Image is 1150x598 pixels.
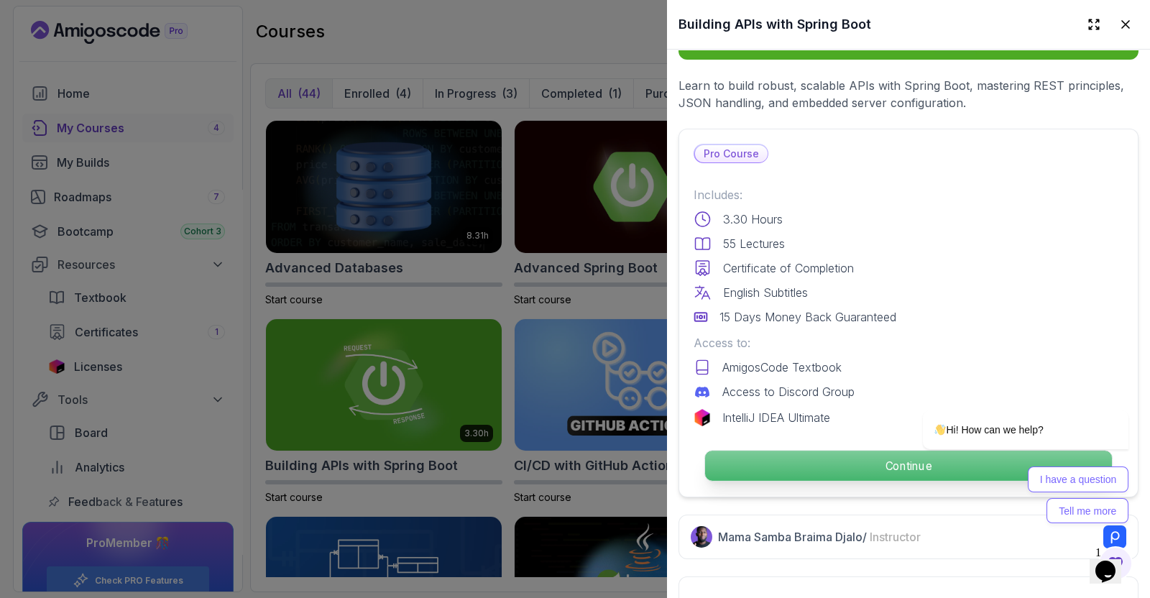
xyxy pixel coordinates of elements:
p: Access to: [694,334,1123,351]
p: Mama Samba Braima Djalo / [718,528,921,546]
button: Continue [704,450,1113,482]
p: AmigosCode Textbook [722,359,842,376]
p: Pro Course [695,145,768,162]
img: jetbrains logo [694,409,711,426]
p: Continue [705,451,1112,481]
p: English Subtitles [723,284,808,301]
p: 15 Days Money Back Guaranteed [719,308,896,326]
iframe: chat widget [877,281,1136,533]
iframe: chat widget [1090,540,1136,584]
button: Expand drawer [1081,11,1107,37]
p: Learn to build robust, scalable APIs with Spring Boot, mastering REST principles, JSON handling, ... [678,77,1138,111]
p: IntelliJ IDEA Ultimate [722,409,830,426]
span: Instructor [870,530,921,544]
img: Nelson Djalo [691,526,712,548]
h2: Building APIs with Spring Boot [678,14,871,34]
p: 3.30 Hours [723,211,783,228]
p: Includes: [694,186,1123,203]
p: Access to Discord Group [722,383,855,400]
p: 55 Lectures [723,235,785,252]
p: Certificate of Completion [723,259,854,277]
